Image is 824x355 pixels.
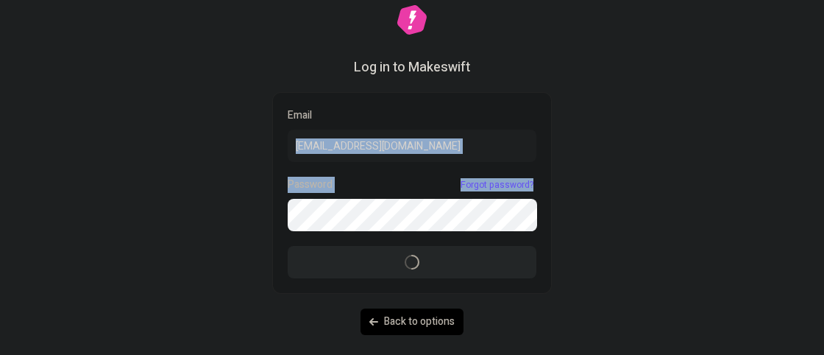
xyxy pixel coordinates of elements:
[288,130,536,162] input: Email
[384,314,455,330] span: Back to options
[458,179,536,191] a: Forgot password?
[354,58,470,77] h1: Log in to Makeswift
[288,177,333,193] p: Password
[288,108,536,124] p: Email
[360,309,464,335] button: Back to options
